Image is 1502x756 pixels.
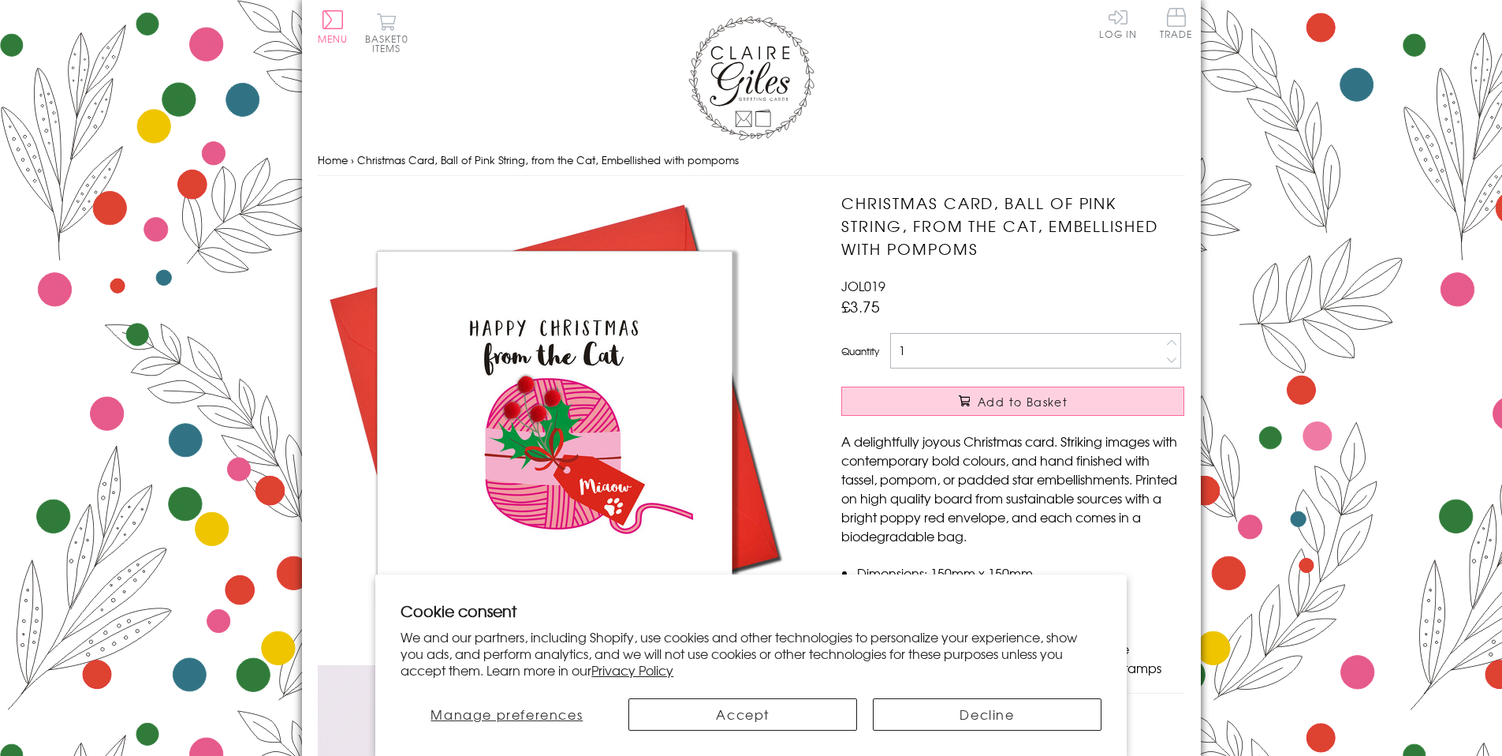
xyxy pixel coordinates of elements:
[401,698,613,731] button: Manage preferences
[372,32,408,55] span: 0 items
[873,698,1101,731] button: Decline
[857,563,1184,582] li: Dimensions: 150mm x 150mm
[357,152,739,167] span: Christmas Card, Ball of Pink String, from the Cat, Embellished with pompoms
[841,192,1184,260] h1: Christmas Card, Ball of Pink String, from the Cat, Embellished with pompoms
[1160,8,1193,39] span: Trade
[978,394,1068,410] span: Add to Basket
[318,152,348,167] a: Home
[318,144,1185,177] nav: breadcrumbs
[351,152,354,167] span: ›
[841,295,880,317] span: £3.75
[841,276,885,295] span: JOL019
[688,16,814,140] img: Claire Giles Greetings Cards
[401,629,1101,678] p: We and our partners, including Shopify, use cookies and other technologies to personalize your ex...
[841,387,1184,416] button: Add to Basket
[401,600,1101,622] h2: Cookie consent
[841,432,1184,545] p: A delightfully joyous Christmas card. Striking images with contemporary bold colours, and hand fi...
[318,32,348,46] span: Menu
[1099,8,1137,39] a: Log In
[318,192,791,665] img: Christmas Card, Ball of Pink String, from the Cat, Embellished with pompoms
[628,698,857,731] button: Accept
[318,10,348,43] button: Menu
[430,705,583,724] span: Manage preferences
[365,13,408,53] button: Basket0 items
[841,344,879,358] label: Quantity
[1160,8,1193,42] a: Trade
[591,661,673,679] a: Privacy Policy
